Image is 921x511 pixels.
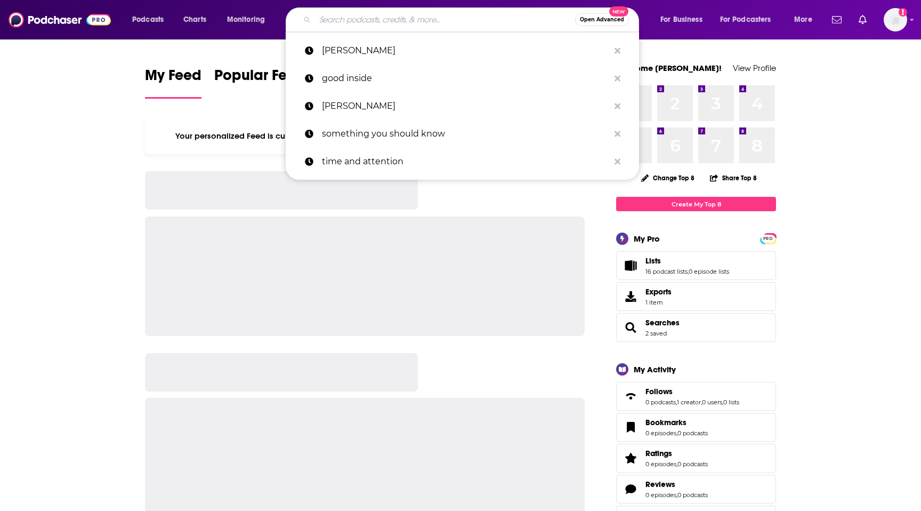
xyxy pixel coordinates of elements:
[296,7,649,32] div: Search podcasts, credits, & more...
[286,120,639,148] a: something you should know
[787,11,826,28] button: open menu
[620,320,641,335] a: Searches
[653,11,716,28] button: open menu
[620,420,641,435] a: Bookmarks
[634,364,676,374] div: My Activity
[676,398,677,406] span: ,
[720,12,771,27] span: For Podcasters
[702,398,722,406] a: 0 users
[645,460,676,468] a: 0 episodes
[899,8,907,17] svg: Add a profile image
[220,11,279,28] button: open menu
[322,120,609,148] p: something you should know
[733,63,776,73] a: View Profile
[677,398,701,406] a: 1 creator
[645,299,672,306] span: 1 item
[616,475,776,504] span: Reviews
[634,234,660,244] div: My Pro
[620,258,641,273] a: Lists
[616,382,776,411] span: Follows
[645,318,680,328] a: Searches
[620,482,641,497] a: Reviews
[676,429,677,437] span: ,
[616,251,776,280] span: Lists
[145,66,201,99] a: My Feed
[645,287,672,297] span: Exports
[677,460,708,468] a: 0 podcasts
[616,313,776,342] span: Searches
[620,289,641,304] span: Exports
[227,12,265,27] span: Monitoring
[645,330,667,337] a: 2 saved
[688,268,689,275] span: ,
[645,256,661,266] span: Lists
[286,65,639,92] a: good inside
[645,429,676,437] a: 0 episodes
[884,8,907,31] button: Show profile menu
[322,148,609,175] p: time and attention
[322,65,609,92] p: good inside
[322,37,609,65] p: kevin miller
[854,11,871,29] a: Show notifications dropdown
[828,11,846,29] a: Show notifications dropdown
[322,92,609,120] p: emma grede
[125,11,177,28] button: open menu
[645,418,686,427] span: Bookmarks
[645,268,688,275] a: 16 podcast lists
[762,234,774,242] a: PRO
[635,171,701,185] button: Change Top 8
[145,118,585,154] div: Your personalized Feed is curated based on the Podcasts, Creators, Users, and Lists that you Follow.
[132,12,164,27] span: Podcasts
[709,167,757,188] button: Share Top 8
[645,387,739,396] a: Follows
[616,63,722,73] a: Welcome [PERSON_NAME]!
[286,92,639,120] a: [PERSON_NAME]
[645,398,676,406] a: 0 podcasts
[676,460,677,468] span: ,
[575,13,629,26] button: Open AdvancedNew
[701,398,702,406] span: ,
[884,8,907,31] img: User Profile
[660,12,702,27] span: For Business
[616,197,776,211] a: Create My Top 8
[794,12,812,27] span: More
[645,491,676,499] a: 0 episodes
[677,491,708,499] a: 0 podcasts
[176,11,213,28] a: Charts
[645,449,672,458] span: Ratings
[676,491,677,499] span: ,
[722,398,723,406] span: ,
[620,451,641,466] a: Ratings
[580,17,624,22] span: Open Advanced
[145,66,201,91] span: My Feed
[214,66,305,91] span: Popular Feed
[214,66,305,99] a: Popular Feed
[645,480,708,489] a: Reviews
[645,418,708,427] a: Bookmarks
[609,6,628,17] span: New
[286,37,639,65] a: [PERSON_NAME]
[286,148,639,175] a: time and attention
[677,429,708,437] a: 0 podcasts
[620,389,641,404] a: Follows
[645,480,675,489] span: Reviews
[689,268,729,275] a: 0 episode lists
[616,444,776,473] span: Ratings
[645,256,729,266] a: Lists
[616,282,776,311] a: Exports
[616,413,776,442] span: Bookmarks
[762,235,774,243] span: PRO
[884,8,907,31] span: Logged in as cduhigg
[645,449,708,458] a: Ratings
[183,12,206,27] span: Charts
[645,387,673,396] span: Follows
[315,11,575,28] input: Search podcasts, credits, & more...
[713,11,787,28] button: open menu
[9,10,111,30] img: Podchaser - Follow, Share and Rate Podcasts
[723,398,739,406] a: 0 lists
